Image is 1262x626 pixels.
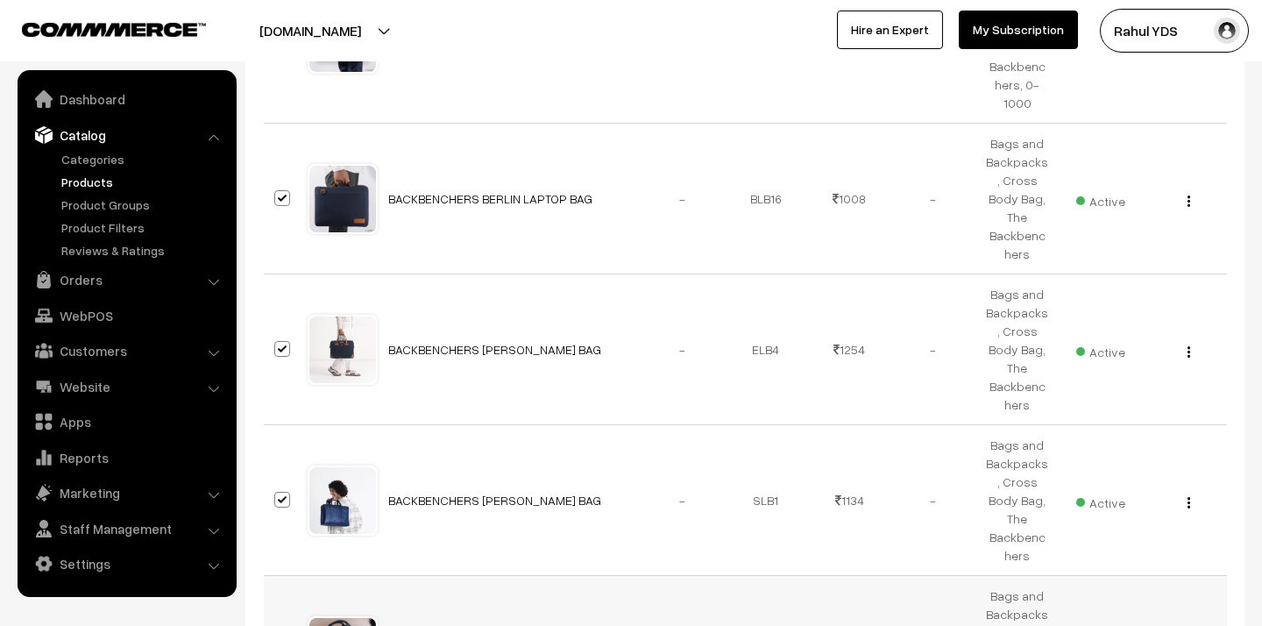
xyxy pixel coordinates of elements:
td: ELB4 [724,274,808,425]
a: My Subscription [959,11,1078,49]
a: Orders [22,264,230,295]
td: - [641,124,725,274]
span: Active [1076,489,1125,512]
td: 1134 [808,425,892,576]
a: BACKBENCHERS [PERSON_NAME] BAG [388,493,601,508]
a: Catalog [22,119,230,151]
a: Products [57,173,230,191]
a: Website [22,371,230,402]
img: Menu [1188,497,1190,509]
td: - [641,425,725,576]
td: - [641,274,725,425]
a: Apps [22,406,230,437]
td: - [891,274,975,425]
a: Reports [22,442,230,473]
a: Product Filters [57,218,230,237]
td: - [891,124,975,274]
span: Active [1076,188,1125,210]
button: [DOMAIN_NAME] [198,9,422,53]
td: Bags and Backpacks, Cross Body Bag, The Backbenchers [975,425,1060,576]
a: Reviews & Ratings [57,241,230,260]
td: SLB1 [724,425,808,576]
img: Menu [1188,196,1190,207]
a: Customers [22,335,230,366]
a: Product Groups [57,196,230,214]
img: user [1214,18,1240,44]
img: Menu [1188,346,1190,358]
a: BACKBENCHERS BERLIN LAPTOP BAG [388,191,592,206]
td: - [891,425,975,576]
td: 1254 [808,274,892,425]
td: 1008 [808,124,892,274]
a: COMMMERCE [22,18,175,39]
span: Active [1076,338,1125,361]
a: WebPOS [22,300,230,331]
a: Staff Management [22,513,230,544]
a: Settings [22,548,230,580]
a: Dashboard [22,83,230,115]
button: Rahul YDS [1100,9,1249,53]
a: Marketing [22,477,230,509]
td: Bags and Backpacks, Cross Body Bag, The Backbenchers [975,274,1060,425]
a: BACKBENCHERS [PERSON_NAME] BAG [388,342,601,357]
td: BLB16 [724,124,808,274]
a: Hire an Expert [837,11,943,49]
a: Categories [57,150,230,168]
td: Bags and Backpacks, Cross Body Bag, The Backbenchers [975,124,1060,274]
img: COMMMERCE [22,23,206,36]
